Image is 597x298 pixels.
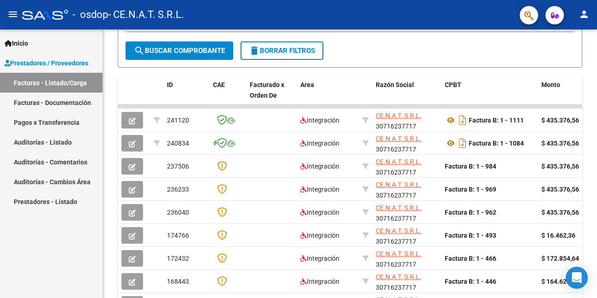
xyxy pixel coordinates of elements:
span: CE.N.A.T. S.R.L. [376,273,421,280]
div: 30716237717 [376,180,437,199]
span: 236233 [167,186,189,193]
div: 30716237717 [376,134,437,153]
span: 174766 [167,232,189,239]
strong: Factura B: 1 - 493 [445,232,496,239]
strong: $ 435.376,56 [541,117,579,124]
datatable-header-cell: CAE [209,75,246,116]
span: CE.N.A.T. S.R.L. [376,158,421,165]
span: CAE [213,81,225,88]
span: Area [300,81,314,88]
span: - CE.N.A.T. S.R.L. [108,5,184,25]
span: Monto [541,81,560,88]
mat-icon: person [579,9,590,20]
span: Integración [300,117,339,124]
span: 236040 [167,209,189,216]
strong: Factura B: 1 - 984 [445,163,496,170]
strong: Factura B: 1 - 466 [445,255,496,262]
span: 172432 [167,255,189,262]
span: Prestadores / Proveedores [5,58,88,68]
span: Buscar Comprobante [134,47,225,55]
strong: $ 435.376,56 [541,163,579,170]
div: 30716237717 [376,111,437,130]
span: Integración [300,209,339,216]
span: Facturado x Orden De [250,81,284,99]
div: 30716237717 [376,226,437,245]
strong: $ 435.376,56 [541,140,579,147]
span: Integración [300,186,339,193]
datatable-header-cell: CPBT [441,75,538,116]
span: Inicio [5,38,28,48]
strong: Factura B: 1 - 446 [445,278,496,285]
datatable-header-cell: Facturado x Orden De [246,75,297,116]
strong: $ 172.854,64 [541,255,579,262]
span: CE.N.A.T. S.R.L. [376,250,421,257]
button: Borrar Filtros [241,41,323,60]
span: - osdop [73,5,108,25]
strong: Factura B: 1 - 1084 [469,140,524,147]
span: Integración [300,232,339,239]
div: Open Intercom Messenger [566,267,588,289]
span: CE.N.A.T. S.R.L. [376,204,421,211]
span: 237506 [167,163,189,170]
div: 30716237717 [376,272,437,291]
span: CE.N.A.T. S.R.L. [376,112,421,119]
strong: $ 16.462,36 [541,232,575,239]
span: Integración [300,163,339,170]
strong: $ 164.623,48 [541,278,579,285]
datatable-header-cell: ID [163,75,209,116]
span: 241120 [167,117,189,124]
div: 30716237717 [376,249,437,268]
span: 168443 [167,278,189,285]
span: Integración [300,278,339,285]
i: Descargar documento [457,113,469,128]
span: CPBT [445,81,461,88]
span: CE.N.A.T. S.R.L. [376,135,421,142]
div: 30716237717 [376,157,437,176]
strong: Factura B: 1 - 962 [445,209,496,216]
span: Integración [300,140,339,147]
span: 240834 [167,140,189,147]
datatable-header-cell: Monto [538,75,593,116]
span: Razón Social [376,81,414,88]
datatable-header-cell: Razón Social [372,75,441,116]
mat-icon: menu [7,9,18,20]
div: 30716237717 [376,203,437,222]
span: ID [167,81,173,88]
strong: Factura B: 1 - 969 [445,186,496,193]
strong: $ 435.376,56 [541,186,579,193]
mat-icon: search [134,45,145,56]
strong: $ 435.376,56 [541,209,579,216]
mat-icon: delete [249,45,260,56]
span: Integración [300,255,339,262]
span: Borrar Filtros [249,47,315,55]
i: Descargar documento [457,136,469,151]
span: CE.N.A.T. S.R.L. [376,227,421,234]
button: Buscar Comprobante [126,41,233,60]
strong: Factura B: 1 - 1111 [469,117,524,124]
datatable-header-cell: Area [297,75,359,116]
span: CE.N.A.T. S.R.L. [376,181,421,188]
